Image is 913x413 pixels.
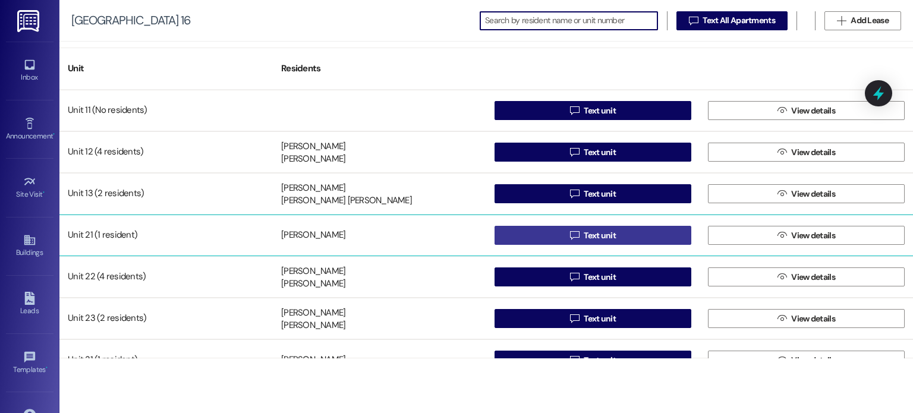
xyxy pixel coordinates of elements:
[570,272,579,282] i: 
[6,230,53,262] a: Buildings
[281,229,345,242] div: [PERSON_NAME]
[791,313,835,325] span: View details
[676,11,788,30] button: Text All Apartments
[59,307,273,330] div: Unit 23 (2 residents)
[485,12,657,29] input: Search by resident name or unit number
[791,146,835,159] span: View details
[281,307,345,319] div: [PERSON_NAME]
[59,54,273,83] div: Unit
[59,182,273,206] div: Unit 13 (2 residents)
[53,130,55,138] span: •
[59,348,273,372] div: Unit 31 (1 resident)
[824,11,901,30] button: Add Lease
[281,182,345,194] div: [PERSON_NAME]
[791,188,835,200] span: View details
[71,14,191,27] div: [GEOGRAPHIC_DATA] 16
[570,355,579,365] i: 
[59,223,273,247] div: Unit 21 (1 resident)
[584,188,616,200] span: Text unit
[777,147,786,157] i: 
[791,229,835,242] span: View details
[777,189,786,198] i: 
[495,309,691,328] button: Text unit
[281,195,412,207] div: [PERSON_NAME] [PERSON_NAME]
[570,106,579,115] i: 
[281,278,345,291] div: [PERSON_NAME]
[708,143,905,162] button: View details
[281,320,345,332] div: [PERSON_NAME]
[495,143,691,162] button: Text unit
[689,16,698,26] i: 
[495,351,691,370] button: Text unit
[708,226,905,245] button: View details
[777,355,786,365] i: 
[6,55,53,87] a: Inbox
[584,146,616,159] span: Text unit
[570,147,579,157] i: 
[791,271,835,283] span: View details
[281,354,345,367] div: [PERSON_NAME]
[584,313,616,325] span: Text unit
[495,267,691,286] button: Text unit
[495,184,691,203] button: Text unit
[570,314,579,323] i: 
[281,153,345,166] div: [PERSON_NAME]
[43,188,45,197] span: •
[584,271,616,283] span: Text unit
[570,189,579,198] i: 
[281,140,345,153] div: [PERSON_NAME]
[708,267,905,286] button: View details
[584,229,616,242] span: Text unit
[273,54,486,83] div: Residents
[17,10,42,32] img: ResiDesk Logo
[791,354,835,367] span: View details
[59,140,273,164] div: Unit 12 (4 residents)
[570,231,579,240] i: 
[777,231,786,240] i: 
[584,105,616,117] span: Text unit
[584,354,616,367] span: Text unit
[851,14,889,27] span: Add Lease
[708,351,905,370] button: View details
[6,347,53,379] a: Templates •
[703,14,775,27] span: Text All Apartments
[495,226,691,245] button: Text unit
[708,309,905,328] button: View details
[708,184,905,203] button: View details
[281,265,345,278] div: [PERSON_NAME]
[837,16,846,26] i: 
[6,172,53,204] a: Site Visit •
[59,265,273,289] div: Unit 22 (4 residents)
[777,106,786,115] i: 
[59,99,273,122] div: Unit 11 (No residents)
[6,288,53,320] a: Leads
[495,101,691,120] button: Text unit
[46,364,48,372] span: •
[777,314,786,323] i: 
[708,101,905,120] button: View details
[791,105,835,117] span: View details
[777,272,786,282] i: 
